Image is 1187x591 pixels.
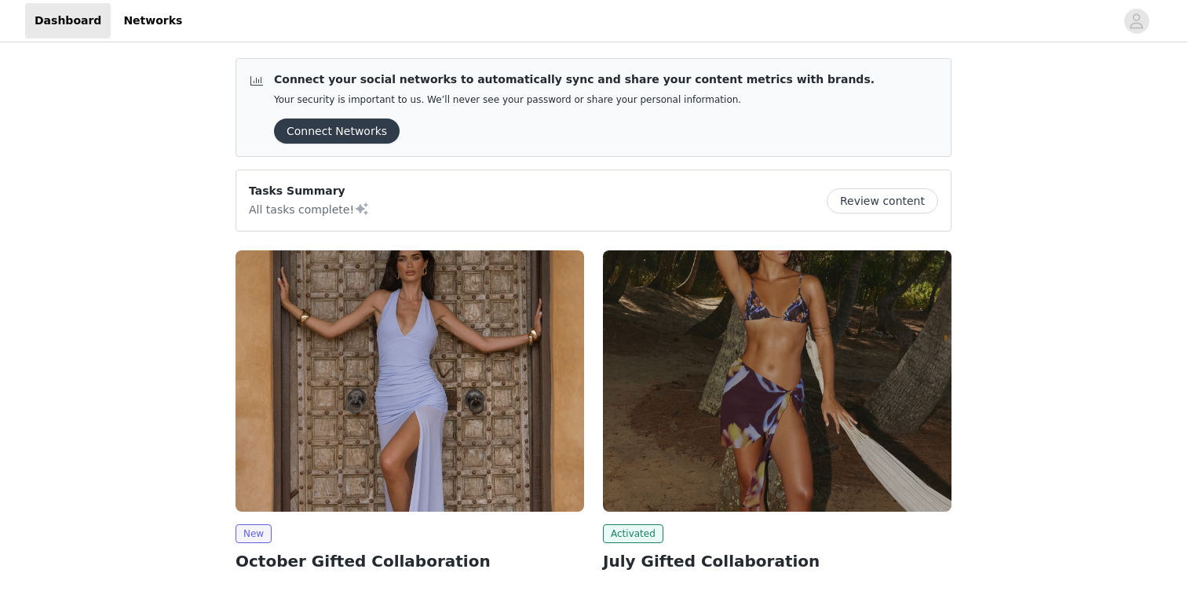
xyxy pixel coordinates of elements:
[603,250,951,512] img: Peppermayo AUS
[249,183,370,199] p: Tasks Summary
[236,549,584,573] h2: October Gifted Collaboration
[603,524,663,543] span: Activated
[114,3,192,38] a: Networks
[603,549,951,573] h2: July Gifted Collaboration
[25,3,111,38] a: Dashboard
[274,94,875,106] p: Your security is important to us. We’ll never see your password or share your personal information.
[274,71,875,88] p: Connect your social networks to automatically sync and share your content metrics with brands.
[1129,9,1144,34] div: avatar
[236,524,272,543] span: New
[274,119,400,144] button: Connect Networks
[236,250,584,512] img: Peppermayo EU
[249,199,370,218] p: All tasks complete!
[827,188,938,213] button: Review content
